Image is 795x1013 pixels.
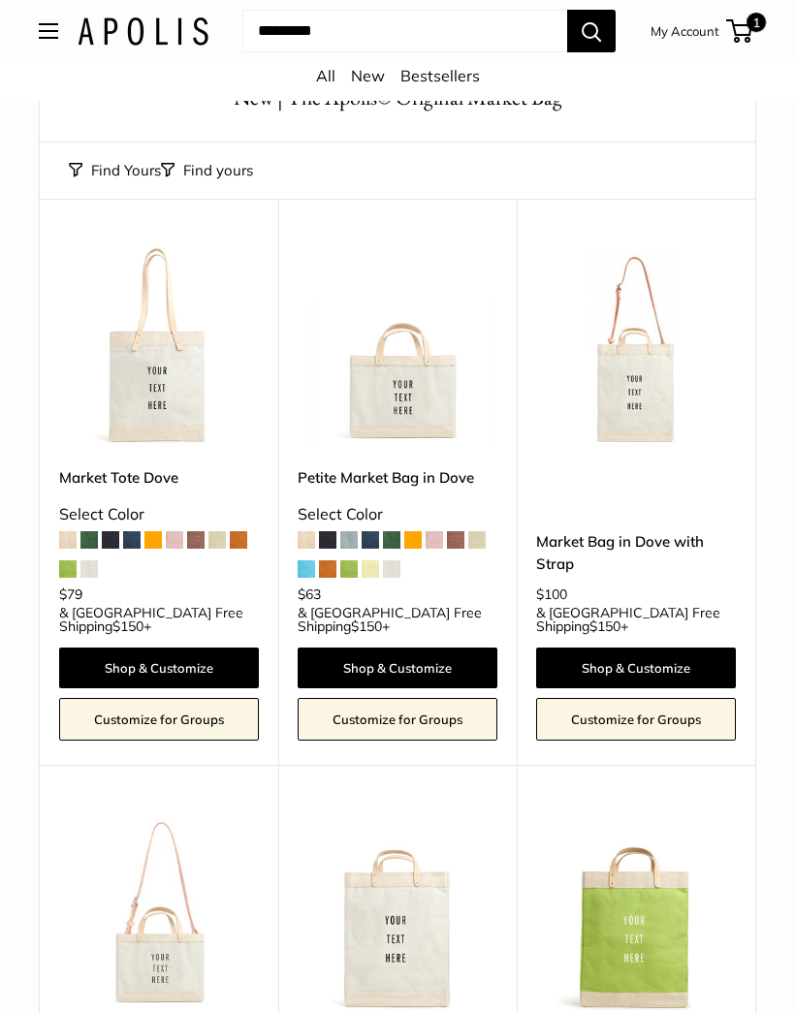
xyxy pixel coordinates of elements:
[536,649,736,689] a: Shop & Customize
[536,607,736,634] span: & [GEOGRAPHIC_DATA] Free Shipping +
[298,248,497,448] a: Petite Market Bag in DovePetite Market Bag in Dove
[536,531,736,577] a: Market Bag in Dove with Strap
[351,66,385,85] a: New
[400,66,480,85] a: Bestsellers
[567,10,616,52] button: Search
[112,618,143,636] span: $150
[69,158,161,185] button: Find Yours
[298,248,497,448] img: Petite Market Bag in Dove
[59,649,259,689] a: Shop & Customize
[161,158,253,185] button: Filter collection
[59,248,259,448] a: Market Tote DoveMarket Tote Dove
[536,586,567,604] span: $100
[298,501,497,530] div: Select Color
[59,699,259,742] a: Customize for Groups
[747,13,766,32] span: 1
[536,248,736,448] img: Market Bag in Dove with Strap
[728,19,752,43] a: 1
[298,467,497,490] a: Petite Market Bag in Dove
[651,19,719,43] a: My Account
[298,699,497,742] a: Customize for Groups
[316,66,335,85] a: All
[298,649,497,689] a: Shop & Customize
[536,699,736,742] a: Customize for Groups
[298,607,497,634] span: & [GEOGRAPHIC_DATA] Free Shipping +
[242,10,567,52] input: Search...
[589,618,620,636] span: $150
[59,467,259,490] a: Market Tote Dove
[59,248,259,448] img: Market Tote Dove
[78,17,208,46] img: Apolis
[59,501,259,530] div: Select Color
[298,586,321,604] span: $63
[59,586,82,604] span: $79
[59,607,259,634] span: & [GEOGRAPHIC_DATA] Free Shipping +
[39,23,58,39] button: Open menu
[536,248,736,448] a: Market Bag in Dove with StrapMarket Bag in Dove with Strap
[351,618,382,636] span: $150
